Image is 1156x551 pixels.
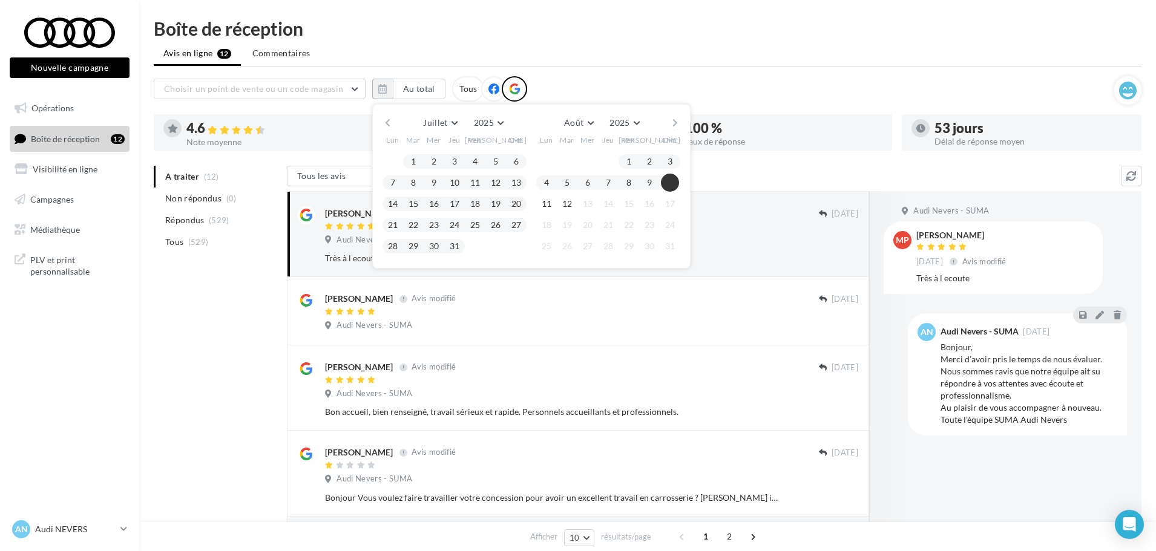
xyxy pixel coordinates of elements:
[33,164,97,174] span: Visibilité en ligne
[469,114,508,131] button: 2025
[425,152,443,171] button: 2
[445,216,464,234] button: 24
[209,215,229,225] span: (529)
[602,135,614,145] span: Jeu
[7,187,132,212] a: Campagnes
[913,206,989,217] span: Audi Nevers - SUMA
[620,174,638,192] button: 8
[685,137,882,146] div: Taux de réponse
[537,237,556,255] button: 25
[474,117,494,128] span: 2025
[445,195,464,213] button: 17
[30,224,80,234] span: Médiathèque
[640,237,658,255] button: 30
[487,152,505,171] button: 5
[165,192,222,204] span: Non répondus
[696,527,715,546] span: 1
[404,174,422,192] button: 8
[661,174,679,192] button: 10
[509,135,524,145] span: Dim
[537,195,556,213] button: 11
[609,117,629,128] span: 2025
[297,171,346,181] span: Tous les avis
[558,195,576,213] button: 12
[619,135,681,145] span: [PERSON_NAME]
[507,152,525,171] button: 6
[487,174,505,192] button: 12
[640,152,658,171] button: 2
[599,195,617,213] button: 14
[7,217,132,243] a: Médiathèque
[404,195,422,213] button: 15
[252,47,310,59] span: Commentaires
[325,446,393,458] div: [PERSON_NAME]
[15,523,28,535] span: AN
[487,195,505,213] button: 19
[640,216,658,234] button: 23
[620,195,638,213] button: 15
[661,195,679,213] button: 17
[916,272,1093,284] div: Très à l ecoute
[325,492,780,504] div: Bonjour Vous voulez faire travailler votre concession pour avoir un excellent travail en carrosse...
[425,216,443,234] button: 23
[372,79,445,99] button: Au total
[165,236,183,248] span: Tous
[1023,328,1049,336] span: [DATE]
[452,76,484,102] div: Tous
[558,237,576,255] button: 26
[325,207,393,220] div: [PERSON_NAME]
[466,216,484,234] button: 25
[832,209,858,220] span: [DATE]
[10,518,130,541] a: AN Audi NEVERS
[466,195,484,213] button: 18
[425,195,443,213] button: 16
[10,57,130,78] button: Nouvelle campagne
[384,174,402,192] button: 7
[7,96,132,121] a: Opérations
[601,531,651,543] span: résultats/page
[620,237,638,255] button: 29
[7,126,132,152] a: Boîte de réception12
[599,216,617,234] button: 21
[448,135,461,145] span: Jeu
[164,83,343,94] span: Choisir un point de vente ou un code magasin
[934,137,1132,146] div: Délai de réponse moyen
[507,174,525,192] button: 13
[661,216,679,234] button: 24
[165,214,205,226] span: Répondus
[325,361,393,373] div: [PERSON_NAME]
[423,117,447,128] span: Juillet
[325,252,780,264] div: Très à l ecoute
[427,135,441,145] span: Mer
[579,174,597,192] button: 6
[537,174,556,192] button: 4
[35,523,116,535] p: Audi NEVERS
[337,388,412,399] span: Audi Nevers - SUMA
[412,294,456,304] span: Avis modifié
[384,237,402,255] button: 28
[661,237,679,255] button: 31
[560,135,574,145] span: Mar
[661,152,679,171] button: 3
[564,529,595,546] button: 10
[599,174,617,192] button: 7
[466,174,484,192] button: 11
[337,235,412,246] span: Audi Nevers - SUMA
[530,531,557,543] span: Afficher
[386,135,399,145] span: Lun
[916,231,1009,240] div: [PERSON_NAME]
[404,152,422,171] button: 1
[406,135,421,145] span: Mar
[720,527,739,546] span: 2
[564,117,583,128] span: Août
[425,174,443,192] button: 9
[559,114,598,131] button: Août
[1115,510,1144,539] div: Open Intercom Messenger
[337,474,412,484] span: Audi Nevers - SUMA
[445,174,464,192] button: 10
[186,138,384,146] div: Note moyenne
[325,406,780,418] div: Bon accueil, bien renseigné, travail sérieux et rapide. Personnels accueillants et professionnels.
[558,216,576,234] button: 19
[418,114,462,131] button: Juillet
[154,19,1141,37] div: Boîte de réception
